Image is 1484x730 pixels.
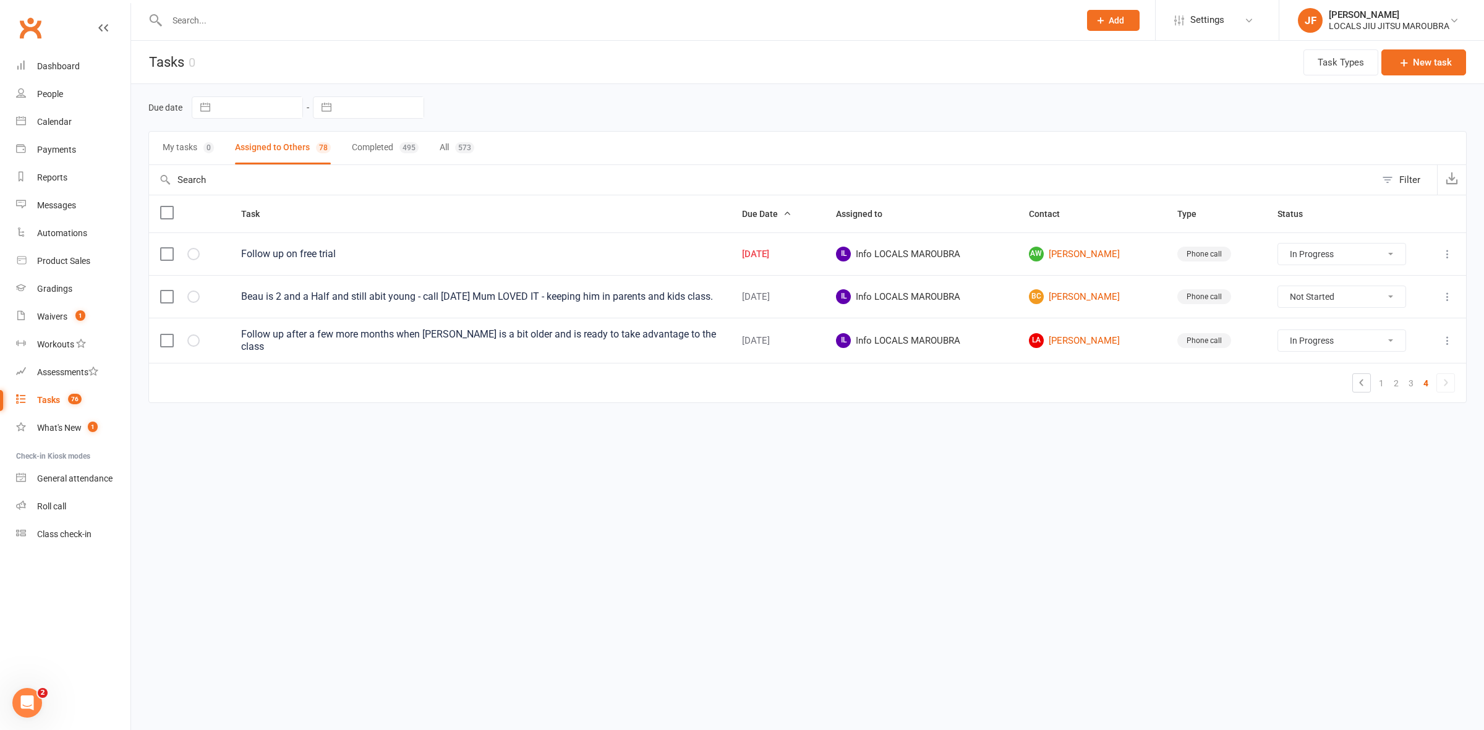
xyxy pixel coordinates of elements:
[16,164,130,192] a: Reports
[16,493,130,520] a: Roll call
[836,333,1006,348] span: Info LOCALS MAROUBRA
[1177,209,1210,219] span: Type
[1029,289,1155,304] a: BC[PERSON_NAME]
[16,275,130,303] a: Gradings
[16,219,130,247] a: Automations
[16,80,130,108] a: People
[1177,206,1210,221] button: Type
[37,395,60,405] div: Tasks
[1029,209,1073,219] span: Contact
[163,132,214,164] button: My tasks0
[1399,172,1420,187] div: Filter
[742,209,791,219] span: Due Date
[1190,6,1224,34] span: Settings
[1029,333,1155,348] a: LA[PERSON_NAME]
[742,292,814,302] div: [DATE]
[148,103,182,112] label: Due date
[836,206,896,221] button: Assigned to
[1329,20,1449,32] div: LOCALS JIU JITSU MAROUBRA
[131,41,195,83] h1: Tasks
[455,142,474,153] div: 573
[16,414,130,442] a: What's New1
[37,228,87,238] div: Automations
[75,310,85,321] span: 1
[1389,375,1404,392] a: 2
[37,423,82,433] div: What's New
[836,247,1006,261] span: Info LOCALS MAROUBRA
[399,142,419,153] div: 495
[836,333,851,348] span: IL
[1329,9,1449,20] div: [PERSON_NAME]
[1029,206,1073,221] button: Contact
[241,209,273,219] span: Task
[742,249,814,260] div: [DATE]
[37,501,66,511] div: Roll call
[37,339,74,349] div: Workouts
[1029,247,1155,261] a: AW[PERSON_NAME]
[742,206,791,221] button: Due Date
[1087,10,1140,31] button: Add
[316,142,331,153] div: 78
[37,256,90,266] div: Product Sales
[352,132,419,164] button: Completed495
[16,247,130,275] a: Product Sales
[1404,375,1418,392] a: 3
[1177,289,1231,304] div: Phone call
[12,688,42,718] iframe: Intercom live chat
[1298,8,1323,33] div: JF
[37,312,67,321] div: Waivers
[37,172,67,182] div: Reports
[1029,289,1044,304] span: BC
[16,192,130,219] a: Messages
[440,132,474,164] button: All573
[16,331,130,359] a: Workouts
[1277,206,1316,221] button: Status
[836,289,1006,304] span: Info LOCALS MAROUBRA
[37,117,72,127] div: Calendar
[1381,49,1466,75] button: New task
[38,688,48,698] span: 2
[1177,247,1231,261] div: Phone call
[235,132,331,164] button: Assigned to Others78
[37,529,92,539] div: Class check-in
[15,12,46,43] a: Clubworx
[163,12,1071,29] input: Search...
[16,386,130,414] a: Tasks 76
[16,465,130,493] a: General attendance kiosk mode
[1177,333,1231,348] div: Phone call
[16,136,130,164] a: Payments
[37,473,113,483] div: General attendance
[241,206,273,221] button: Task
[16,303,130,331] a: Waivers 1
[16,520,130,548] a: Class kiosk mode
[1109,15,1124,25] span: Add
[37,284,72,294] div: Gradings
[203,142,214,153] div: 0
[1374,375,1389,392] a: 1
[1418,375,1433,392] a: 4
[149,165,1376,195] input: Search
[37,367,98,377] div: Assessments
[241,328,719,353] div: Follow up after a few more months when [PERSON_NAME] is a bit older and is ready to take advantag...
[1277,209,1316,219] span: Status
[37,89,63,99] div: People
[37,145,76,155] div: Payments
[836,289,851,304] span: IL
[1029,333,1044,348] span: LA
[836,209,896,219] span: Assigned to
[241,291,719,303] div: Beau is 2 and a Half and still abit young - call [DATE] Mum LOVED IT - keeping him in parents and...
[1029,247,1044,261] span: AW
[1376,165,1437,195] button: Filter
[37,200,76,210] div: Messages
[241,248,719,260] div: Follow up on free trial
[836,247,851,261] span: IL
[88,422,98,432] span: 1
[16,53,130,80] a: Dashboard
[68,394,82,404] span: 76
[16,108,130,136] a: Calendar
[1303,49,1378,75] button: Task Types
[37,61,80,71] div: Dashboard
[189,55,195,70] div: 0
[742,336,814,346] div: [DATE]
[16,359,130,386] a: Assessments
